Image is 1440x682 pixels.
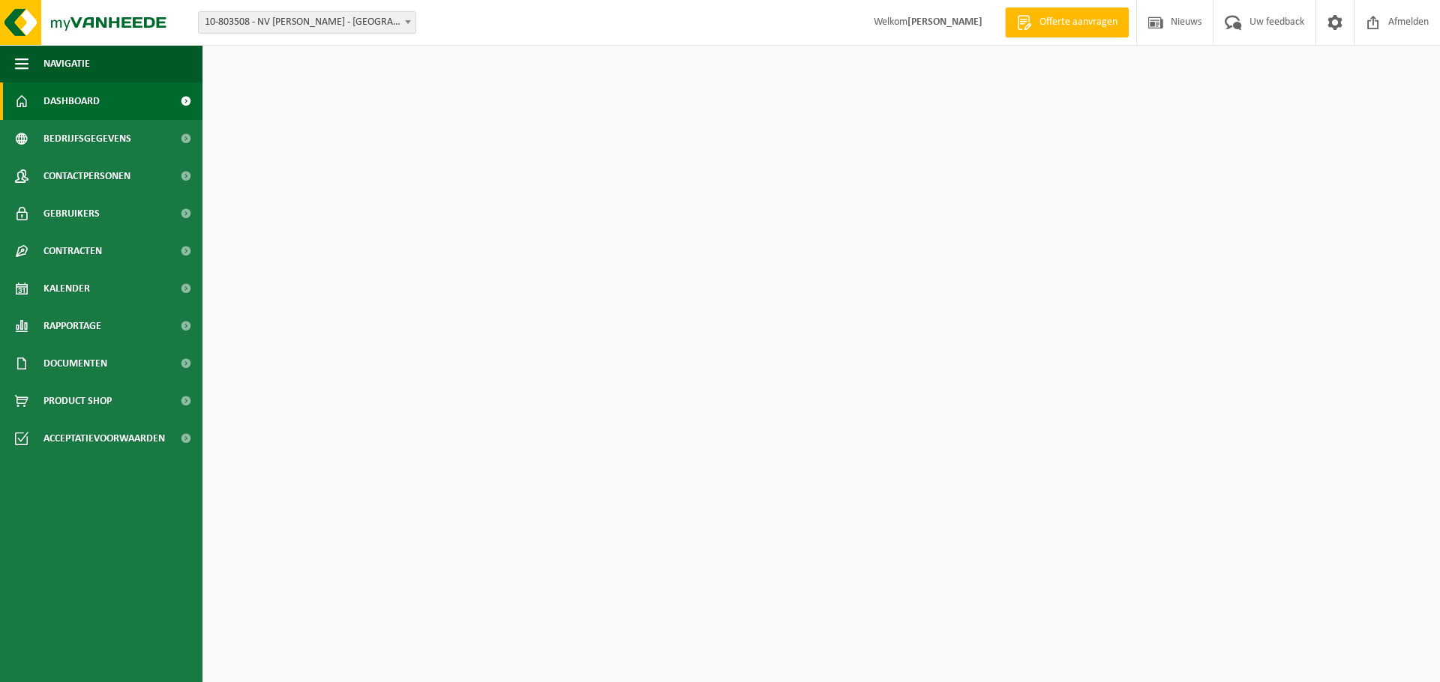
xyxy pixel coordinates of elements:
span: Dashboard [43,82,100,120]
span: 10-803508 - NV ANDRE DE WITTE - LOKEREN [198,11,416,34]
span: Product Shop [43,382,112,420]
a: Offerte aanvragen [1005,7,1129,37]
strong: [PERSON_NAME] [907,16,982,28]
span: Rapportage [43,307,101,345]
span: Contactpersonen [43,157,130,195]
span: Contracten [43,232,102,270]
span: Kalender [43,270,90,307]
span: Navigatie [43,45,90,82]
span: Gebruikers [43,195,100,232]
span: Bedrijfsgegevens [43,120,131,157]
span: 10-803508 - NV ANDRE DE WITTE - LOKEREN [199,12,415,33]
span: Offerte aanvragen [1036,15,1121,30]
span: Documenten [43,345,107,382]
span: Acceptatievoorwaarden [43,420,165,457]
